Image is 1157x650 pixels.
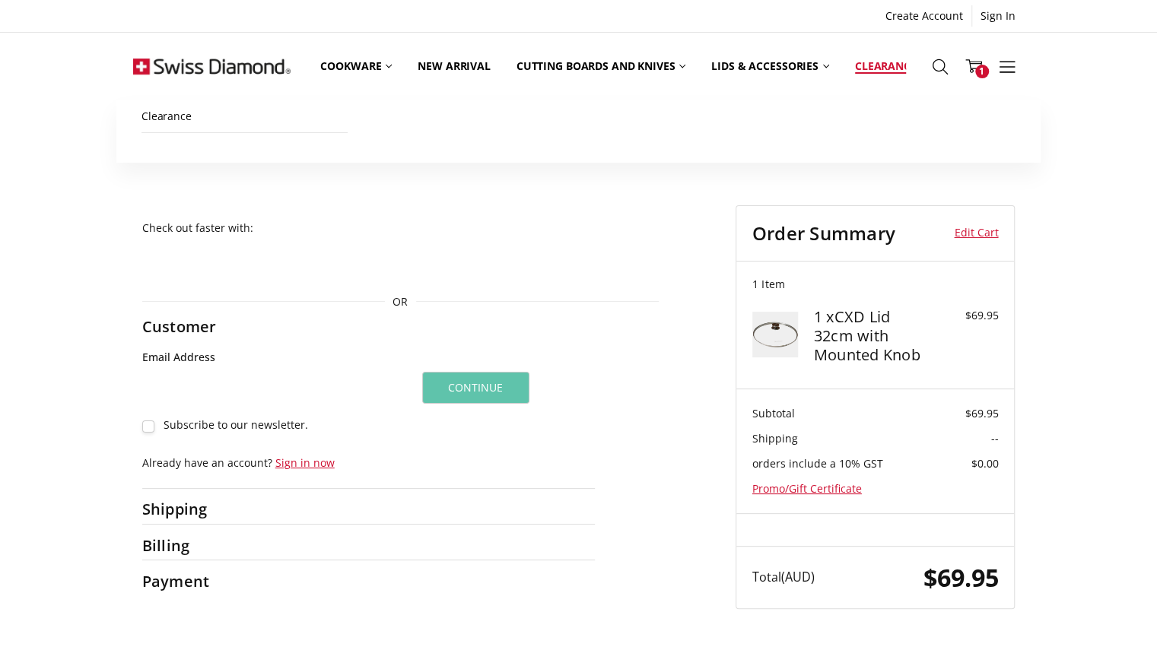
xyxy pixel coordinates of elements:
[307,33,405,100] a: Cookware
[142,536,238,555] h2: Billing
[990,431,998,445] span: --
[142,455,595,471] p: Already have an account?
[940,222,998,245] a: Edit Cart
[385,293,416,310] span: OR
[752,431,798,445] span: Shipping
[405,33,503,100] a: New arrival
[275,455,335,470] a: Sign in now
[698,33,841,100] a: Lids & Accessories
[142,499,238,518] h2: Shipping
[142,317,238,336] h2: Customer
[133,35,291,98] img: Free Shipping On Every Order
[422,372,529,404] button: Continue
[957,47,990,85] a: 1
[923,560,998,594] span: $69.95
[142,349,406,366] label: Email Address
[752,481,862,496] a: Promo/Gift Certificate
[814,307,933,364] h4: 1 x CXD Lid 32cm with Mounted Knob
[164,417,308,432] span: Subscribe to our newsletter.
[752,456,883,471] span: orders include a 10% GST
[975,65,989,78] span: 1
[752,569,815,585] span: Total (AUD)
[142,249,386,277] iframe: PayPal-paypal
[504,33,699,100] a: Cutting boards and knives
[752,406,795,420] span: Subtotal
[972,5,1024,27] a: Sign In
[965,406,998,420] span: $69.95
[842,33,940,100] a: Clearance
[971,456,998,471] span: $0.00
[877,5,971,27] a: Create Account
[752,277,999,291] h3: 1 Item
[142,220,659,236] p: Check out faster with:
[936,307,998,323] div: $69.95
[142,572,238,591] h2: Payment
[752,222,940,245] h3: Order Summary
